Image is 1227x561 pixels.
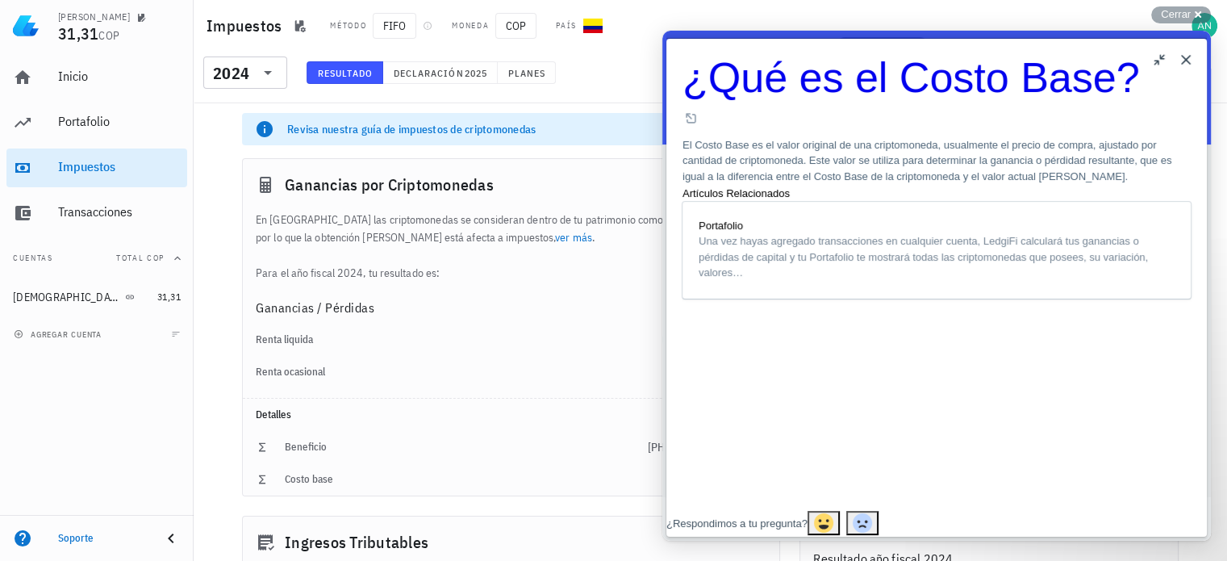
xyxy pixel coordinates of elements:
[556,19,577,32] div: País
[285,440,327,454] span: Beneficio
[648,440,737,454] span: [PHONE_NUMBER]
[6,194,187,232] a: Transacciones
[58,204,181,220] div: Transacciones
[555,230,592,245] a: ver más
[13,291,122,304] div: [DEMOGRAPHIC_DATA]
[330,19,366,32] div: Método
[393,67,464,79] span: Declaración
[495,13,536,39] span: COP
[287,121,1096,137] div: Revisa nuestra guía de impuestos de criptomonedas
[285,472,333,486] span: Costo base
[243,159,779,211] div: Ganancias por Criptomonedas
[256,366,720,379] div: Renta ocasional
[256,408,728,421] div: Detalles
[383,61,498,84] button: Declaración 2025
[1192,13,1217,39] div: avatar
[116,253,165,263] span: Total COP
[243,211,779,282] div: En [GEOGRAPHIC_DATA] las criptomonedas se consideran dentro de tu patrimonio como bienes inmateri...
[58,10,130,23] div: [PERSON_NAME]
[58,532,148,545] div: Soporte
[58,114,181,129] div: Portafolio
[6,58,187,97] a: Inicio
[6,103,187,142] a: Portafolio
[213,65,249,82] div: 2024
[6,278,187,316] a: [DEMOGRAPHIC_DATA] 31,31
[6,239,187,278] button: CuentasTotal COP
[207,13,288,39] h1: Impuestos
[203,57,287,89] div: 2024
[17,329,102,340] span: agregar cuenta
[6,149,187,187] a: Impuestos
[243,399,779,431] div: Detalles
[1151,6,1211,23] button: Cerrar
[98,28,119,43] span: COP
[662,31,1211,541] iframe: Help Scout Beacon - Live Chat, Contact Form, and Knowledge Base
[317,67,373,79] span: Resultado
[452,19,489,32] div: Moneda
[1161,8,1191,20] span: Cerrar
[256,298,374,317] span: Ganancias / Pérdidas
[58,23,98,44] span: 31,31
[583,16,603,36] div: CO-icon
[58,69,181,84] div: Inicio
[307,61,383,84] button: Resultado
[373,13,416,39] span: FIFO
[157,291,181,303] span: 31,31
[498,61,557,84] button: Planes
[13,13,39,39] img: LedgiFi
[464,67,487,79] span: 2025
[256,333,662,346] div: Renta liquida
[507,67,546,79] span: Planes
[10,326,109,342] button: agregar cuenta
[58,159,181,174] div: Impuestos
